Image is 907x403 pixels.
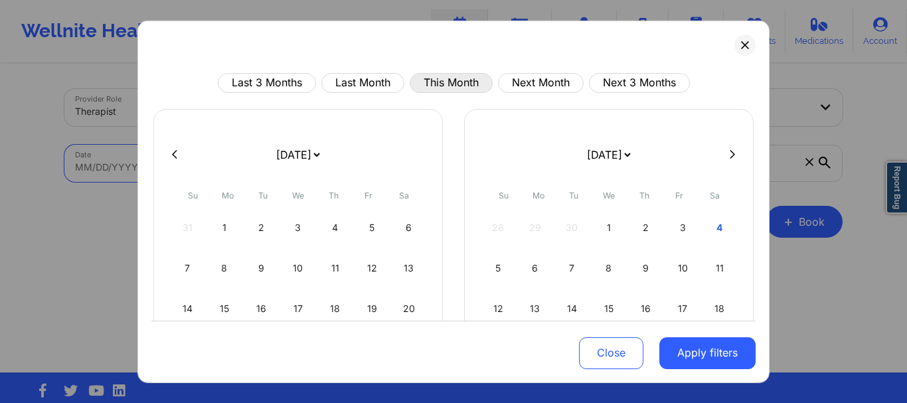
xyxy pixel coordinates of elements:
[410,72,493,92] button: This Month
[282,289,315,327] div: Wed Sep 17 2025
[282,249,315,286] div: Wed Sep 10 2025
[533,190,544,200] abbr: Monday
[244,289,278,327] div: Tue Sep 16 2025
[355,289,389,327] div: Fri Sep 19 2025
[188,190,198,200] abbr: Sunday
[208,249,242,286] div: Mon Sep 08 2025
[218,72,316,92] button: Last 3 Months
[629,289,663,327] div: Thu Oct 16 2025
[392,208,426,246] div: Sat Sep 06 2025
[702,249,736,286] div: Sat Oct 11 2025
[498,72,584,92] button: Next Month
[555,289,589,327] div: Tue Oct 14 2025
[603,190,615,200] abbr: Wednesday
[258,190,268,200] abbr: Tuesday
[481,249,515,286] div: Sun Oct 05 2025
[321,72,404,92] button: Last Month
[555,249,589,286] div: Tue Oct 07 2025
[579,337,643,369] button: Close
[222,190,234,200] abbr: Monday
[702,289,736,327] div: Sat Oct 18 2025
[702,208,736,246] div: Sat Oct 04 2025
[171,249,205,286] div: Sun Sep 07 2025
[171,289,205,327] div: Sun Sep 14 2025
[659,337,756,369] button: Apply filters
[399,190,409,200] abbr: Saturday
[318,249,352,286] div: Thu Sep 11 2025
[329,190,339,200] abbr: Thursday
[710,190,720,200] abbr: Saturday
[519,289,552,327] div: Mon Oct 13 2025
[629,208,663,246] div: Thu Oct 02 2025
[569,190,578,200] abbr: Tuesday
[666,289,700,327] div: Fri Oct 17 2025
[592,208,626,246] div: Wed Oct 01 2025
[355,249,389,286] div: Fri Sep 12 2025
[481,289,515,327] div: Sun Oct 12 2025
[365,190,372,200] abbr: Friday
[244,249,278,286] div: Tue Sep 09 2025
[666,208,700,246] div: Fri Oct 03 2025
[282,208,315,246] div: Wed Sep 03 2025
[318,289,352,327] div: Thu Sep 18 2025
[318,208,352,246] div: Thu Sep 04 2025
[666,249,700,286] div: Fri Oct 10 2025
[392,289,426,327] div: Sat Sep 20 2025
[639,190,649,200] abbr: Thursday
[629,249,663,286] div: Thu Oct 09 2025
[675,190,683,200] abbr: Friday
[592,249,626,286] div: Wed Oct 08 2025
[208,289,242,327] div: Mon Sep 15 2025
[355,208,389,246] div: Fri Sep 05 2025
[519,249,552,286] div: Mon Oct 06 2025
[244,208,278,246] div: Tue Sep 02 2025
[592,289,626,327] div: Wed Oct 15 2025
[208,208,242,246] div: Mon Sep 01 2025
[589,72,690,92] button: Next 3 Months
[392,249,426,286] div: Sat Sep 13 2025
[499,190,509,200] abbr: Sunday
[292,190,304,200] abbr: Wednesday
